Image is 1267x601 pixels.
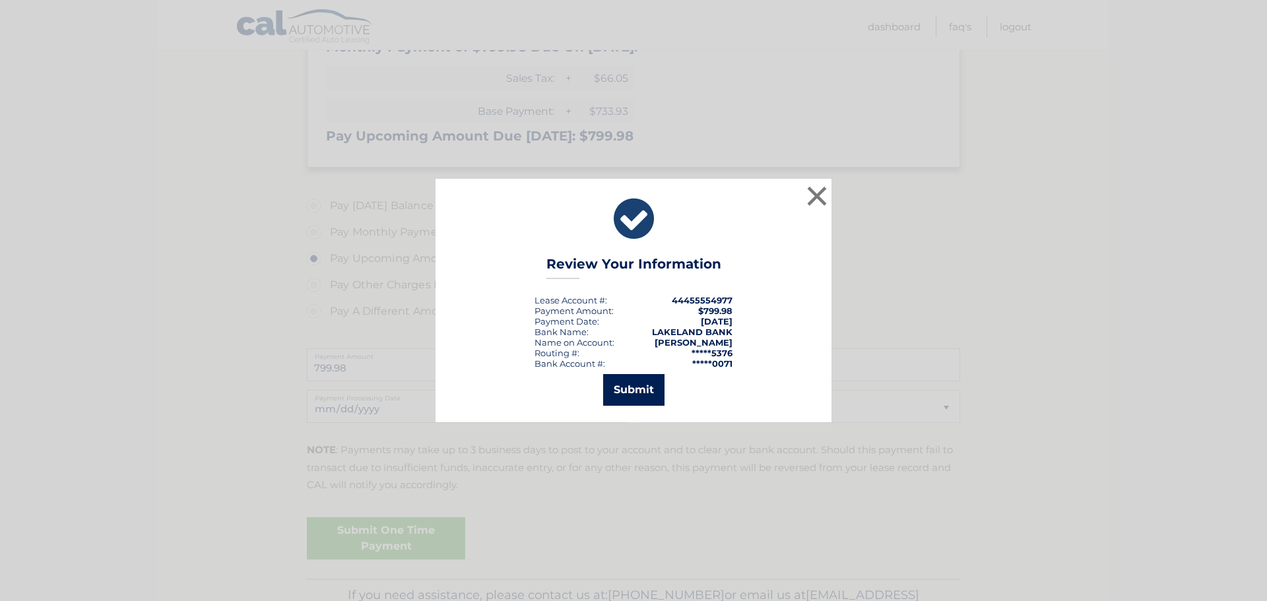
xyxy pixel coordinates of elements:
[672,295,732,305] strong: 44455554977
[603,374,665,406] button: Submit
[698,305,732,316] span: $799.98
[535,358,605,369] div: Bank Account #:
[535,305,614,316] div: Payment Amount:
[535,316,597,327] span: Payment Date
[535,327,589,337] div: Bank Name:
[535,295,607,305] div: Lease Account #:
[652,327,732,337] strong: LAKELAND BANK
[804,183,830,209] button: ×
[535,337,614,348] div: Name on Account:
[655,337,732,348] strong: [PERSON_NAME]
[535,316,599,327] div: :
[535,348,579,358] div: Routing #:
[701,316,732,327] span: [DATE]
[546,256,721,279] h3: Review Your Information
